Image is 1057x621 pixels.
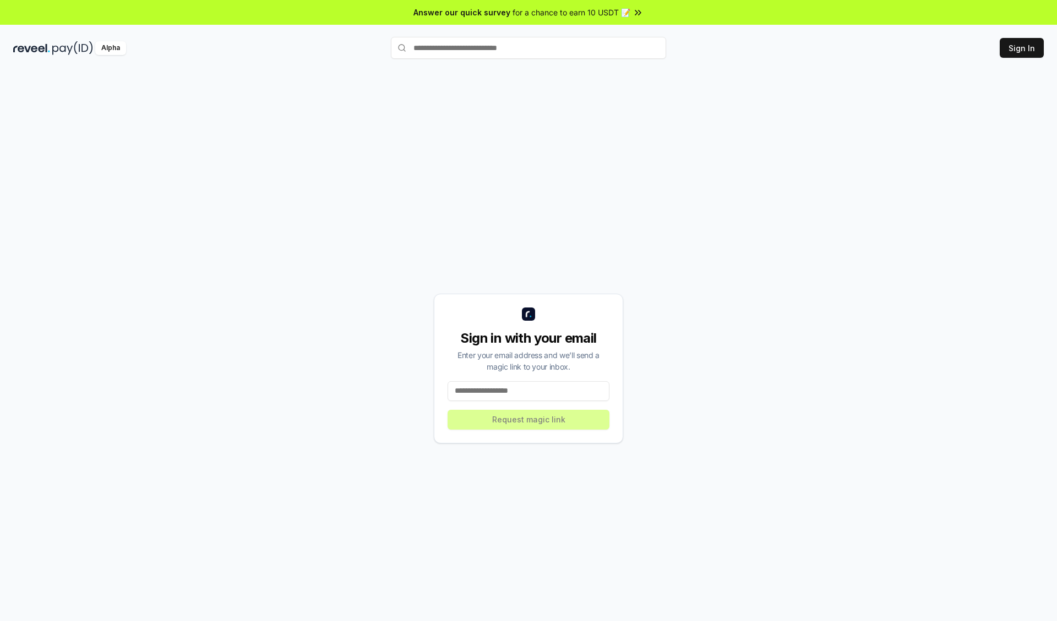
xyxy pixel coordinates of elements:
button: Sign In [1000,38,1044,58]
img: logo_small [522,307,535,321]
div: Sign in with your email [448,329,609,347]
img: pay_id [52,41,93,55]
div: Alpha [95,41,126,55]
span: for a chance to earn 10 USDT 📝 [513,7,630,18]
img: reveel_dark [13,41,50,55]
span: Answer our quick survey [413,7,510,18]
div: Enter your email address and we’ll send a magic link to your inbox. [448,349,609,372]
